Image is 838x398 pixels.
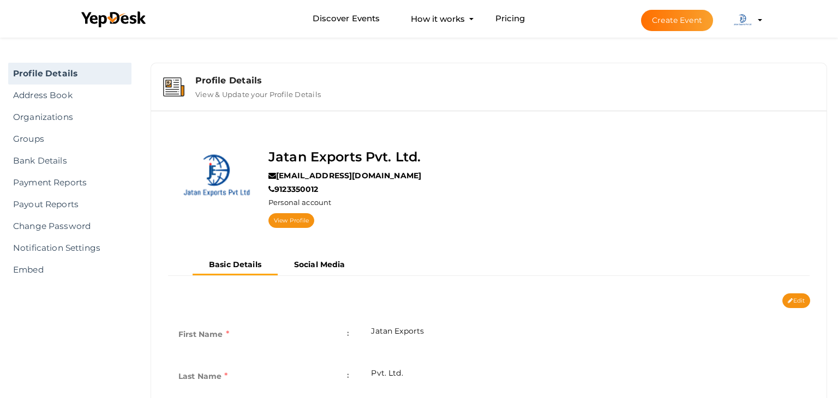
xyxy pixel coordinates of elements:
[8,259,131,281] a: Embed
[163,77,184,97] img: event-details.svg
[268,147,421,167] label: Jatan Exports Pvt. Ltd.
[347,367,349,383] span: :
[278,256,362,274] button: Social Media
[641,10,713,31] button: Create Event
[313,9,380,29] a: Discover Events
[193,256,278,275] button: Basic Details
[268,197,331,208] label: Personal account
[8,150,131,172] a: Bank Details
[176,136,258,218] img: ACg8ocKCPV_M7MfjXcuxQtzcvRQOS3HzIE6Fmj1RDX-X1vUCvOUezjA=s100
[178,325,229,343] label: First Name
[360,315,810,357] td: Jatan Exports
[8,128,131,150] a: Groups
[178,367,228,385] label: Last Name
[195,86,321,99] label: View & Update your Profile Details
[8,106,131,128] a: Organizations
[408,9,468,29] button: How it works
[195,75,815,86] div: Profile Details
[268,170,421,181] label: [EMAIL_ADDRESS][DOMAIN_NAME]
[209,260,261,269] b: Basic Details
[495,9,525,29] a: Pricing
[157,91,821,101] a: Profile Details View & Update your Profile Details
[294,260,345,269] b: Social Media
[8,194,131,215] a: Payout Reports
[732,9,753,31] img: ACg8ocKCPV_M7MfjXcuxQtzcvRQOS3HzIE6Fmj1RDX-X1vUCvOUezjA=s100
[347,325,349,341] span: :
[8,237,131,259] a: Notification Settings
[782,293,810,308] button: Edit
[268,213,314,228] a: View Profile
[8,172,131,194] a: Payment Reports
[8,63,131,85] a: Profile Details
[8,85,131,106] a: Address Book
[8,215,131,237] a: Change Password
[268,184,319,195] label: 9123350012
